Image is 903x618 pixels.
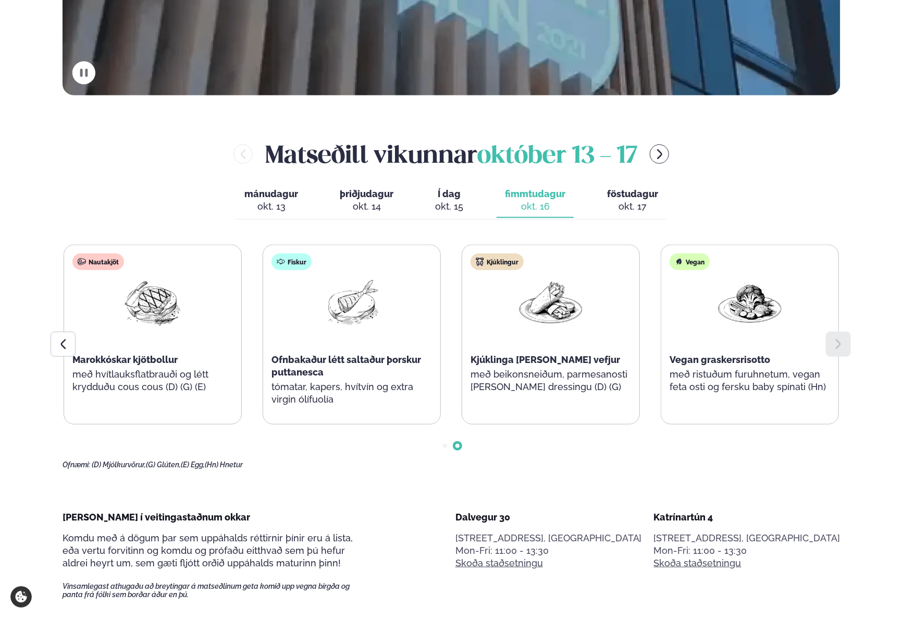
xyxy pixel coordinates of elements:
div: Kjúklingur [471,253,524,270]
span: fimmtudagur [505,188,565,199]
div: okt. 14 [340,200,393,213]
button: föstudagur okt. 17 [599,184,666,218]
span: Go to slide 2 [455,444,460,448]
span: föstudagur [607,188,658,199]
button: menu-btn-left [233,144,253,164]
div: okt. 17 [607,200,658,213]
span: (G) Glúten, [146,461,181,469]
div: Mon-Fri: 11:00 - 13:30 [455,544,642,557]
span: Marokkóskar kjötbollur [72,354,178,365]
div: Fiskur [271,253,312,270]
button: fimmtudagur okt. 16 [497,184,574,218]
div: Katrínartún 4 [654,511,840,524]
img: beef.svg [78,258,86,266]
h2: Matseðill vikunnar [265,137,637,171]
span: Ofnæmi: [63,461,90,469]
button: þriðjudagur okt. 14 [331,184,402,218]
span: Vegan graskersrisotto [670,354,770,365]
div: Mon-Fri: 11:00 - 13:30 [654,544,840,557]
button: menu-btn-right [650,144,669,164]
img: Beef-Meat.png [119,278,186,327]
p: með ristuðum furuhnetum, vegan feta osti og fersku baby spínati (Hn) [670,368,830,393]
div: okt. 13 [244,200,298,213]
span: Vinsamlegast athugaðu að breytingar á matseðlinum geta komið upp vegna birgða og panta frá fólki ... [63,582,368,599]
div: Nautakjöt [72,253,124,270]
img: Wraps.png [517,278,584,327]
span: (E) Egg, [181,461,205,469]
div: Vegan [670,253,710,270]
span: mánudagur [244,188,298,199]
span: október 13 - 17 [477,145,637,168]
a: Skoða staðsetningu [654,557,741,569]
div: okt. 15 [435,200,463,213]
button: mánudagur okt. 13 [236,184,306,218]
p: [STREET_ADDRESS], [GEOGRAPHIC_DATA] [455,532,642,544]
p: [STREET_ADDRESS], [GEOGRAPHIC_DATA] [654,532,840,544]
span: (Hn) Hnetur [205,461,243,469]
a: Skoða staðsetningu [455,557,543,569]
span: Í dag [435,188,463,200]
span: [PERSON_NAME] í veitingastaðnum okkar [63,512,250,523]
img: Vegan.png [716,278,783,327]
button: Í dag okt. 15 [427,184,472,218]
span: Komdu með á dögum þar sem uppáhalds réttirnir þínir eru á lista, eða vertu forvitinn og komdu og ... [63,532,353,568]
p: með hvítlauksflatbrauði og létt krydduðu cous cous (D) (G) (E) [72,368,233,393]
span: (D) Mjólkurvörur, [92,461,146,469]
span: þriðjudagur [340,188,393,199]
img: fish.svg [277,258,285,266]
p: tómatar, kapers, hvítvín og extra virgin ólífuolía [271,381,432,406]
p: með beikonsneiðum, parmesanosti [PERSON_NAME] dressingu (D) (G) [471,368,631,393]
a: Cookie settings [10,586,32,608]
div: okt. 16 [505,200,565,213]
img: Vegan.svg [675,258,683,266]
img: Fish.png [318,278,385,326]
div: Dalvegur 30 [455,511,642,524]
img: chicken.svg [476,258,484,266]
span: Kjúklinga [PERSON_NAME] vefjur [471,354,620,365]
span: Go to slide 1 [443,444,447,448]
span: Ofnbakaður létt saltaður þorskur puttanesca [271,354,421,378]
